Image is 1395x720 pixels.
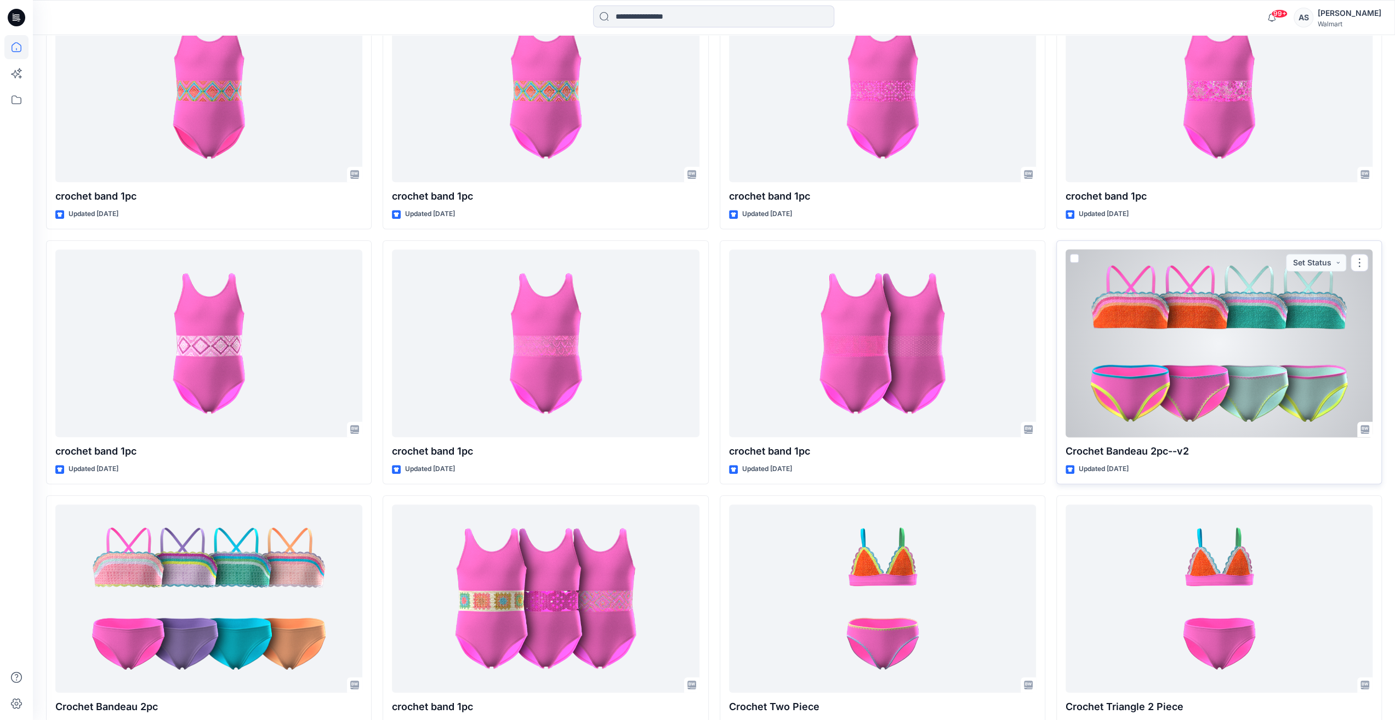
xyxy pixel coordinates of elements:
p: Updated [DATE] [69,463,118,475]
p: Crochet Bandeau 2pc--v2 [1066,444,1373,459]
p: Crochet Triangle 2 Piece [1066,699,1373,715]
a: crochet band 1pc [729,250,1036,438]
p: crochet band 1pc [55,189,362,204]
p: Updated [DATE] [69,208,118,220]
a: crochet band 1pc [392,250,699,438]
p: crochet band 1pc [55,444,362,459]
span: 99+ [1271,9,1288,18]
p: crochet band 1pc [729,444,1036,459]
p: Updated [DATE] [405,208,455,220]
div: Walmart [1318,20,1381,28]
p: Updated [DATE] [1079,208,1129,220]
p: crochet band 1pc [729,189,1036,204]
a: Crochet Bandeau 2pc--v2 [1066,250,1373,438]
p: Updated [DATE] [405,463,455,475]
a: Crochet Triangle 2 Piece [1066,504,1373,693]
div: [PERSON_NAME] [1318,7,1381,20]
div: AS [1294,8,1313,27]
p: Crochet Bandeau 2pc [55,699,362,715]
p: Updated [DATE] [742,463,792,475]
a: Crochet Bandeau 2pc [55,504,362,693]
p: crochet band 1pc [392,444,699,459]
p: crochet band 1pc [392,189,699,204]
p: Updated [DATE] [742,208,792,220]
p: Updated [DATE] [1079,463,1129,475]
p: crochet band 1pc [1066,189,1373,204]
a: crochet band 1pc [392,504,699,693]
p: Crochet Two Piece [729,699,1036,715]
p: crochet band 1pc [392,699,699,715]
a: Crochet Two Piece [729,504,1036,693]
a: crochet band 1pc [55,250,362,438]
